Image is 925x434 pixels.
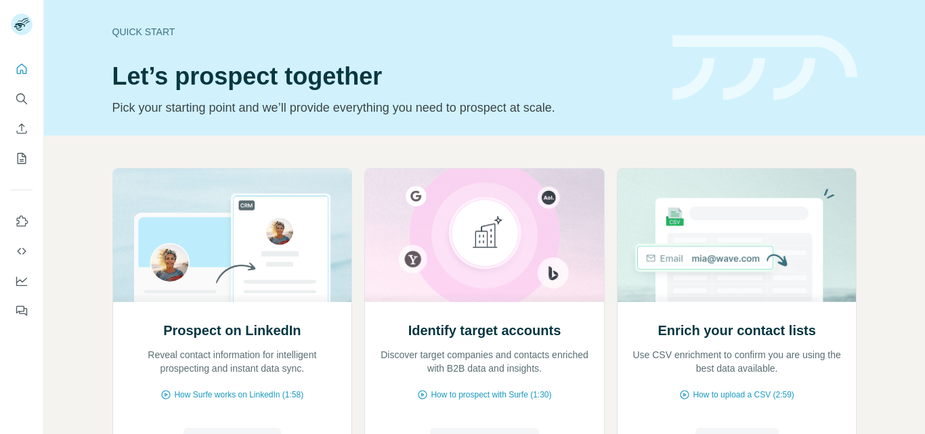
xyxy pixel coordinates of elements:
[693,389,794,401] span: How to upload a CSV (2:59)
[127,348,339,375] p: Reveal contact information for intelligent prospecting and instant data sync.
[11,146,33,171] button: My lists
[631,348,843,375] p: Use CSV enrichment to confirm you are using the best data available.
[11,269,33,293] button: Dashboard
[112,25,656,39] div: Quick start
[364,169,605,302] img: Identify target accounts
[617,169,857,302] img: Enrich your contact lists
[431,389,551,401] span: How to prospect with Surfe (1:30)
[11,299,33,323] button: Feedback
[379,348,590,375] p: Discover target companies and contacts enriched with B2B data and insights.
[112,63,656,90] h1: Let’s prospect together
[11,87,33,111] button: Search
[174,389,303,401] span: How Surfe works on LinkedIn (1:58)
[11,239,33,263] button: Use Surfe API
[11,57,33,81] button: Quick start
[672,35,857,101] img: banner
[11,116,33,141] button: Enrich CSV
[408,321,561,340] h2: Identify target accounts
[163,321,301,340] h2: Prospect on LinkedIn
[112,98,656,117] p: Pick your starting point and we’ll provide everything you need to prospect at scale.
[658,321,815,340] h2: Enrich your contact lists
[11,209,33,234] button: Use Surfe on LinkedIn
[112,169,353,302] img: Prospect on LinkedIn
